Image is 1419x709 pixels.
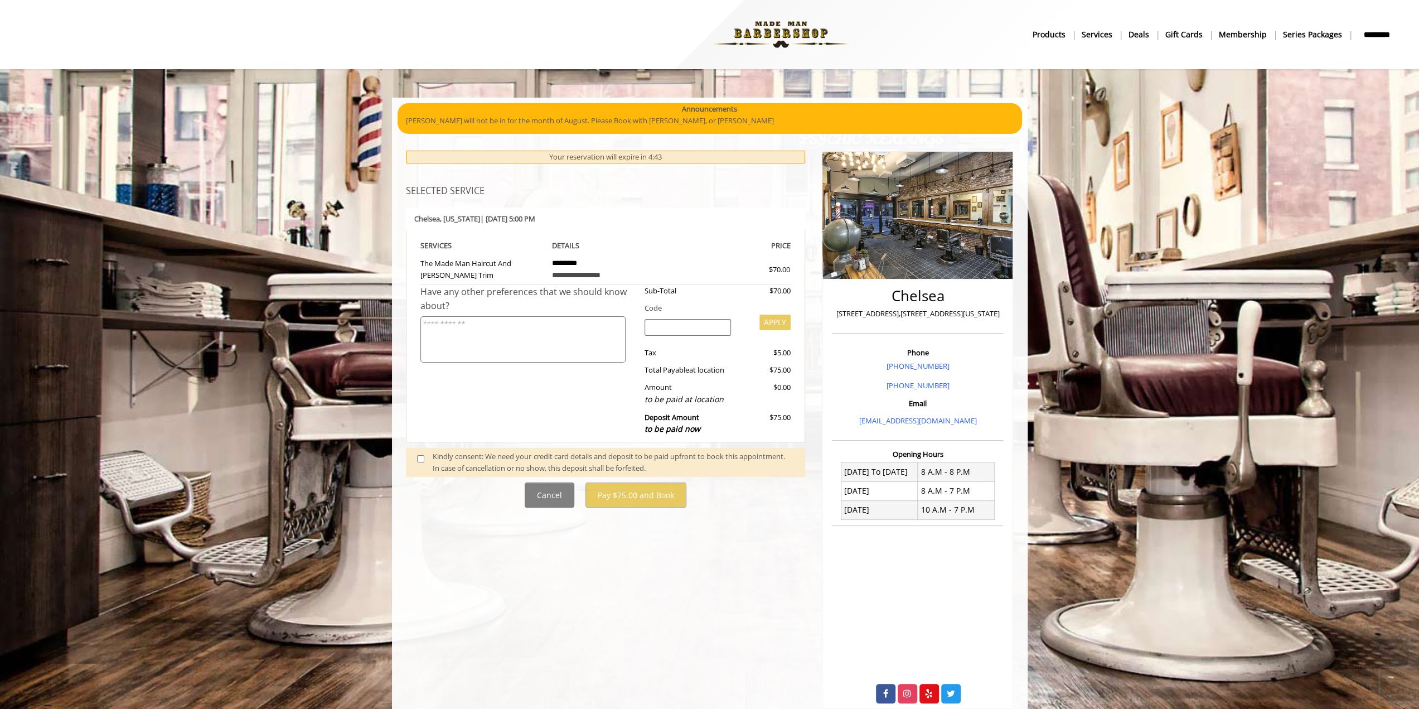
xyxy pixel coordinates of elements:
[918,500,995,519] td: 10 A.M - 7 P.M
[859,416,976,426] a: [EMAIL_ADDRESS][DOMAIN_NAME]
[667,239,791,252] th: PRICE
[886,361,949,371] a: [PHONE_NUMBER]
[448,240,452,250] span: S
[406,186,806,196] h3: SELECTED SERVICE
[835,308,1000,320] p: [STREET_ADDRESS],[STREET_ADDRESS][US_STATE]
[729,264,790,276] div: $70.00
[406,151,806,163] div: Your reservation will expire in 4:43
[645,393,731,406] div: to be paid at location
[918,462,995,481] td: 8 A.M - 8 P.M
[1074,26,1121,42] a: ServicesServices
[636,302,791,314] div: Code
[832,450,1003,458] h3: Opening Hours
[759,315,791,330] button: APPLY
[433,451,794,474] div: Kindly consent: We need your credit card details and deposit to be paid upfront to book this appo...
[1158,26,1211,42] a: Gift cardsgift cards
[1121,26,1158,42] a: DealsDeals
[1275,26,1350,42] a: Series packagesSeries packages
[886,380,949,390] a: [PHONE_NUMBER]
[682,103,737,115] b: Announcements
[440,214,480,224] span: , [US_STATE]
[544,239,667,252] th: DETAILS
[636,364,739,376] div: Total Payable
[1219,28,1267,41] b: Membership
[1129,28,1149,41] b: Deals
[420,239,544,252] th: SERVICE
[636,347,739,359] div: Tax
[420,252,544,285] td: The Made Man Haircut And [PERSON_NAME] Trim
[636,382,739,406] div: Amount
[841,462,918,481] td: [DATE] To [DATE]
[841,481,918,500] td: [DATE]
[739,412,791,436] div: $75.00
[420,285,637,313] div: Have any other preferences that we should know about?
[1033,28,1066,41] b: products
[645,412,700,435] b: Deposit Amount
[1165,28,1203,41] b: gift cards
[1025,26,1074,42] a: Productsproducts
[918,481,995,500] td: 8 A.M - 7 P.M
[689,365,724,375] span: at location
[835,349,1000,356] h3: Phone
[1082,28,1112,41] b: Services
[739,347,791,359] div: $5.00
[1283,28,1342,41] b: Series packages
[525,483,574,508] button: Cancel
[739,364,791,376] div: $75.00
[739,382,791,406] div: $0.00
[645,423,700,434] span: to be paid now
[841,500,918,519] td: [DATE]
[835,399,1000,407] h3: Email
[835,288,1000,304] h2: Chelsea
[414,214,535,224] b: Chelsea | [DATE] 5:00 PM
[739,285,791,297] div: $70.00
[585,483,686,508] button: Pay $75.00 and Book
[406,115,1014,127] p: [PERSON_NAME] will not be in for the month of August. Please Book with [PERSON_NAME], or [PERSON_...
[704,4,858,65] img: Made Man Barbershop logo
[1211,26,1275,42] a: MembershipMembership
[636,285,739,297] div: Sub-Total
